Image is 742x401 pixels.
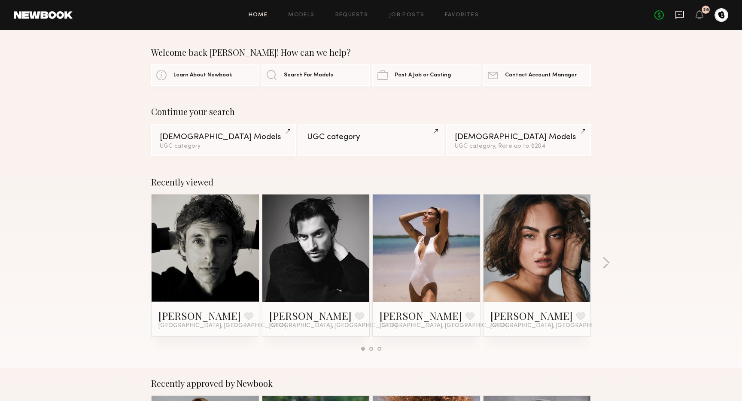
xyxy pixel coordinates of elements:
span: [GEOGRAPHIC_DATA], [GEOGRAPHIC_DATA] [380,322,508,329]
a: Job Posts [389,12,425,18]
a: [PERSON_NAME] [269,309,352,322]
a: Requests [335,12,368,18]
div: Continue your search [151,106,591,117]
div: Recently viewed [151,177,591,187]
a: Favorites [445,12,479,18]
a: Models [288,12,314,18]
a: Post A Job or Casting [372,64,480,86]
a: Learn About Newbook [151,64,259,86]
div: 29 [703,8,709,12]
a: [PERSON_NAME] [380,309,462,322]
div: [DEMOGRAPHIC_DATA] Models [455,133,582,141]
div: UGC category, Rate up to $204 [455,143,582,149]
span: Post A Job or Casting [395,73,451,78]
div: UGC category [307,133,435,141]
a: [PERSON_NAME] [490,309,573,322]
span: Learn About Newbook [173,73,232,78]
a: Search For Models [262,64,370,86]
a: [DEMOGRAPHIC_DATA] ModelsUGC category [151,124,296,156]
span: [GEOGRAPHIC_DATA], [GEOGRAPHIC_DATA] [158,322,286,329]
a: Contact Account Manager [483,64,591,86]
a: [PERSON_NAME] [158,309,241,322]
a: [DEMOGRAPHIC_DATA] ModelsUGC category, Rate up to $204 [446,124,591,156]
a: UGC category [298,124,443,156]
div: Recently approved by Newbook [151,378,591,389]
span: [GEOGRAPHIC_DATA], [GEOGRAPHIC_DATA] [490,322,618,329]
div: Welcome back [PERSON_NAME]! How can we help? [151,47,591,58]
div: [DEMOGRAPHIC_DATA] Models [160,133,287,141]
span: Contact Account Manager [505,73,577,78]
span: Search For Models [284,73,333,78]
span: [GEOGRAPHIC_DATA], [GEOGRAPHIC_DATA] [269,322,397,329]
a: Home [249,12,268,18]
div: UGC category [160,143,287,149]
